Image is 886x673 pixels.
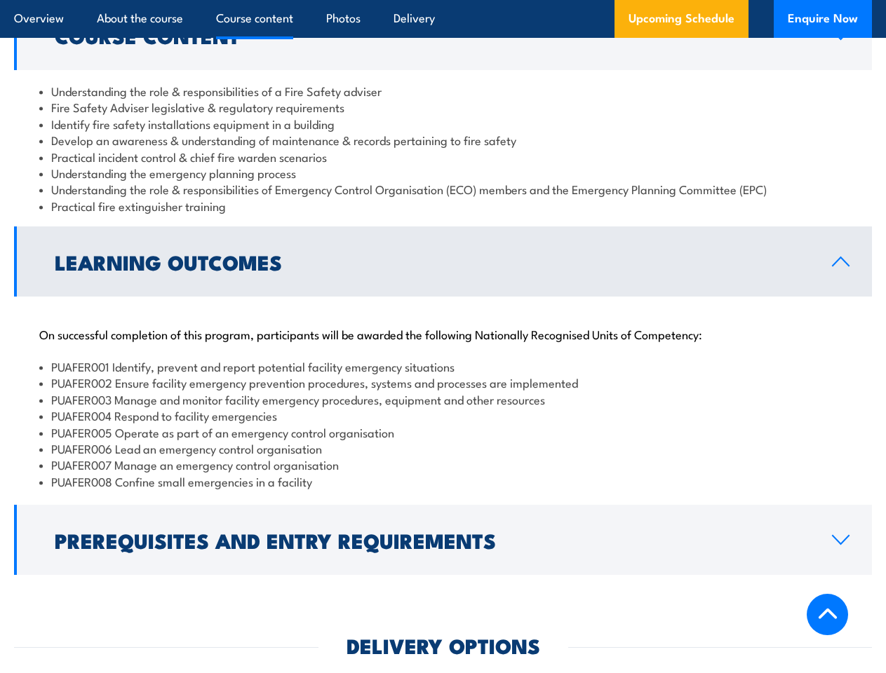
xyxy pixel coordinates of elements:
li: PUAFER003 Manage and monitor facility emergency procedures, equipment and other resources [39,391,847,407]
h2: Course Content [55,26,810,44]
li: PUAFER005 Operate as part of an emergency control organisation [39,424,847,440]
li: Understanding the role & responsibilities of Emergency Control Organisation (ECO) members and the... [39,181,847,197]
li: PUAFER002 Ensure facility emergency prevention procedures, systems and processes are implemented [39,374,847,390]
li: Practical fire extinguisher training [39,198,847,214]
p: On successful completion of this program, participants will be awarded the following Nationally R... [39,327,847,341]
a: Prerequisites and Entry Requirements [14,505,872,575]
li: PUAFER008 Confine small emergencies in a facility [39,473,847,489]
h2: DELIVERY OPTIONS [347,636,540,654]
li: Identify fire safety installations equipment in a building [39,116,847,132]
li: Understanding the role & responsibilities of a Fire Safety adviser [39,83,847,99]
li: PUAFER007 Manage an emergency control organisation [39,456,847,473]
li: Understanding the emergency planning process [39,165,847,181]
li: Practical incident control & chief fire warden scenarios [39,149,847,165]
h2: Learning Outcomes [55,252,810,271]
a: Learning Outcomes [14,226,872,297]
h2: Prerequisites and Entry Requirements [55,531,810,549]
li: PUAFER001 Identify, prevent and report potential facility emergency situations [39,358,847,374]
li: PUAFER006 Lead an emergency control organisation [39,440,847,456]
li: Develop an awareness & understanding of maintenance & records pertaining to fire safety [39,132,847,148]
li: PUAFER004 Respond to facility emergencies [39,407,847,423]
li: Fire Safety Adviser legislative & regulatory requirements [39,99,847,115]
